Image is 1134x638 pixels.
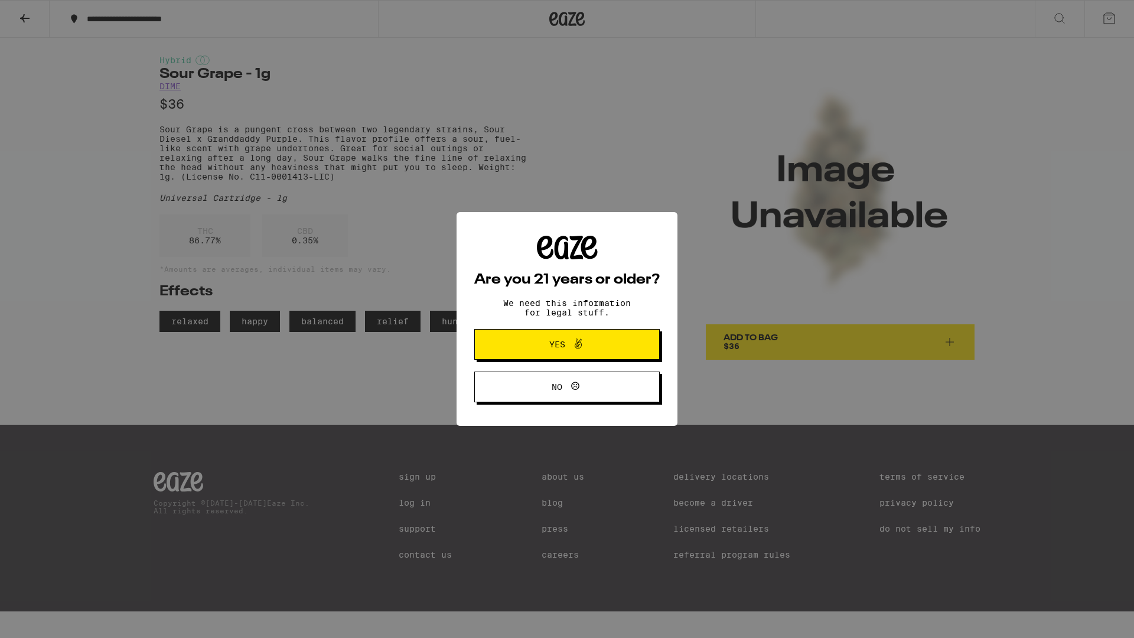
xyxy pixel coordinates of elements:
span: Yes [549,340,565,349]
button: Yes [474,329,660,360]
button: No [474,372,660,402]
p: We need this information for legal stuff. [493,298,641,317]
span: No [552,383,562,391]
h2: Are you 21 years or older? [474,273,660,287]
